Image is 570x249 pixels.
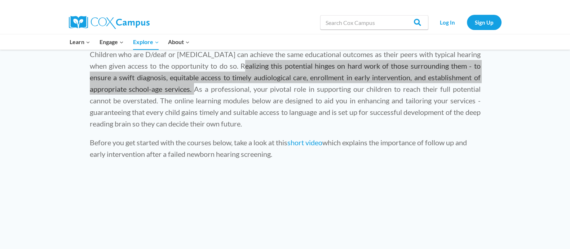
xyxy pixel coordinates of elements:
[128,34,164,50] button: Child menu of Explore
[90,137,481,160] p: Before you get started with the courses below, take a look at this which explains the importance ...
[65,34,95,50] button: Child menu of Learn
[90,48,481,129] p: Children who are D/deaf or [MEDICAL_DATA] can achieve the same educational outcomes as their peer...
[69,16,150,29] img: Cox Campus
[95,34,128,50] button: Child menu of Engage
[467,15,501,30] a: Sign Up
[432,15,463,30] a: Log In
[65,34,194,50] nav: Primary Navigation
[163,34,194,50] button: Child menu of About
[287,138,322,147] a: short video
[432,15,501,30] nav: Secondary Navigation
[320,15,428,30] input: Search Cox Campus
